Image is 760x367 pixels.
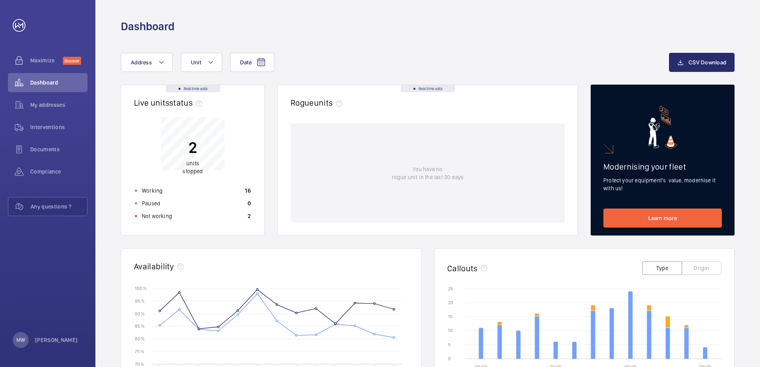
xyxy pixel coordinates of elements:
p: MW [16,336,25,344]
span: Maximize [30,56,63,64]
span: Interventions [30,123,87,131]
span: My addresses [30,101,87,109]
button: Date [230,53,274,72]
p: 2 [182,137,203,157]
span: Documents [30,145,87,153]
text: 90 % [135,311,145,316]
p: [PERSON_NAME] [35,336,78,344]
p: units [182,159,203,175]
span: Any questions ? [31,203,87,211]
button: Address [121,53,173,72]
img: marketing-card.svg [648,106,677,149]
h2: Live units [134,98,206,108]
text: 5 [448,342,451,348]
h2: Availability [134,261,174,271]
button: Origin [682,261,721,275]
text: 15 [448,314,453,319]
span: Unit [191,59,201,66]
h2: Callouts [447,263,478,273]
p: Not working [142,212,172,220]
span: units [314,98,346,108]
span: Compliance [30,168,87,176]
span: Address [131,59,152,66]
p: 2 [248,212,251,220]
text: 95 % [135,298,145,303]
span: CSV Download [688,59,726,66]
span: Dashboard [30,79,87,87]
text: 75 % [135,349,144,354]
h1: Dashboard [121,19,174,34]
text: 70 % [135,361,144,367]
p: Working [142,187,163,195]
text: 100 % [135,285,147,291]
text: 85 % [135,323,145,329]
h2: Rogue [291,98,345,108]
text: 20 [448,300,453,305]
p: Protect your equipment's value, modernise it with us! [603,176,722,192]
text: 0 [448,356,451,361]
button: Type [642,261,682,275]
text: 10 [448,328,453,333]
span: Discover [63,57,81,65]
a: Learn more [603,209,722,228]
span: stopped [182,168,203,174]
span: Date [240,59,252,66]
h2: Modernising your fleet [603,162,722,172]
button: Unit [181,53,222,72]
text: 25 [448,286,453,292]
button: CSV Download [669,53,735,72]
p: You have no rogue unit in the last 30 days [392,165,463,181]
p: 16 [245,187,251,195]
span: status [169,98,206,108]
div: Real time data [166,85,220,92]
p: 0 [248,199,251,207]
text: 80 % [135,336,145,342]
div: Real time data [401,85,455,92]
p: Paused [142,199,160,207]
